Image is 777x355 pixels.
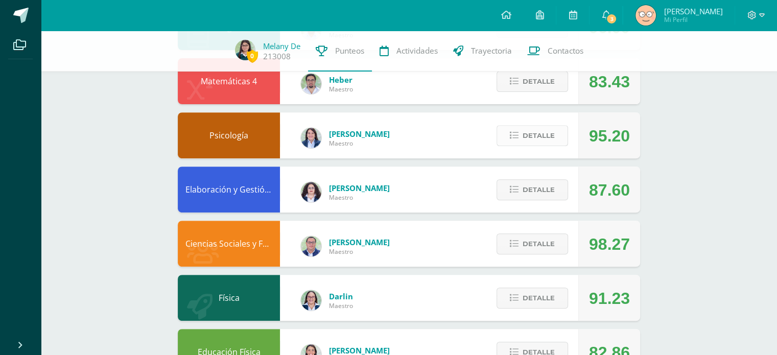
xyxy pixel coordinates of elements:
span: Detalle [523,180,555,199]
button: Detalle [497,233,568,254]
div: 83.43 [589,59,630,105]
a: Punteos [308,31,372,72]
span: Maestro [329,139,390,148]
span: Detalle [523,234,555,253]
span: [PERSON_NAME] [664,6,722,16]
span: Mi Perfil [664,15,722,24]
div: Elaboración y Gestión de Proyectos [178,167,280,212]
span: [PERSON_NAME] [329,129,390,139]
div: 98.27 [589,221,630,267]
span: Punteos [335,45,364,56]
span: Detalle [523,72,555,91]
span: Actividades [396,45,438,56]
a: Melany de [263,41,300,51]
div: 95.20 [589,113,630,159]
img: ba02aa29de7e60e5f6614f4096ff8928.png [301,182,321,202]
button: Detalle [497,288,568,309]
div: Matemáticas 4 [178,58,280,104]
label: Tamaño de fuente [4,62,62,70]
span: Contactos [548,45,583,56]
span: 16 px [12,71,29,80]
h3: Estilo [4,32,149,43]
button: Detalle [497,71,568,92]
span: [PERSON_NAME] [329,183,390,193]
button: Detalle [497,179,568,200]
button: Detalle [497,125,568,146]
span: [PERSON_NAME] [329,237,390,247]
img: d767a28e0159f41e94eb54805d237cff.png [235,40,255,60]
span: Maestro [329,193,390,202]
a: Back to Top [15,13,55,22]
img: 00229b7027b55c487e096d516d4a36c4.png [301,74,321,94]
span: Detalle [523,126,555,145]
div: 87.60 [589,167,630,213]
a: Trayectoria [445,31,520,72]
img: 571966f00f586896050bf2f129d9ef0a.png [301,290,321,311]
a: 213008 [263,51,291,62]
span: 0 [247,50,258,62]
span: Detalle [523,289,555,307]
div: Física [178,275,280,321]
img: 101204560ce1c1800cde82bcd5e5712f.png [301,128,321,148]
span: Maestro [329,301,353,310]
span: Trayectoria [471,45,512,56]
div: Ciencias Sociales y Formación Ciudadana 4 [178,221,280,267]
a: Actividades [372,31,445,72]
img: c1c1b07ef08c5b34f56a5eb7b3c08b85.png [301,236,321,256]
img: ec776638e2b37e158411211b4036a738.png [635,5,656,26]
a: Contactos [520,31,591,72]
span: Heber [329,75,353,85]
div: Outline [4,4,149,13]
span: 3 [606,13,617,25]
span: Maestro [329,247,390,256]
span: Darlin [329,291,353,301]
span: Maestro [329,85,353,93]
div: 91.23 [589,275,630,321]
div: Psicología [178,112,280,158]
